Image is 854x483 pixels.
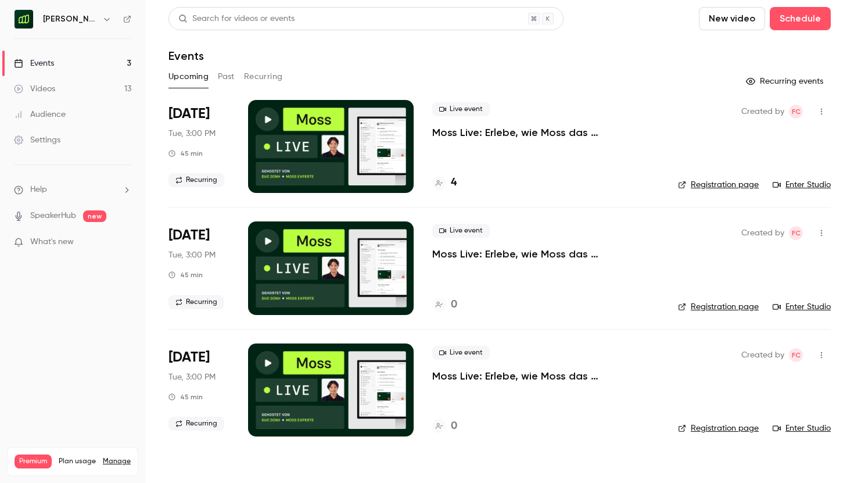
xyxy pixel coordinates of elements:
[451,175,457,191] h4: 4
[168,100,229,193] div: Oct 7 Tue, 3:00 PM (Europe/Berlin)
[30,236,74,248] span: What's new
[168,371,216,383] span: Tue, 3:00 PM
[30,184,47,196] span: Help
[59,457,96,466] span: Plan usage
[30,210,76,222] a: SpeakerHub
[15,10,33,28] img: Moss (DE)
[773,301,831,313] a: Enter Studio
[168,49,204,63] h1: Events
[792,348,801,362] span: FC
[792,226,801,240] span: FC
[432,102,490,116] span: Live event
[432,346,490,360] span: Live event
[773,423,831,434] a: Enter Studio
[168,392,203,402] div: 45 min
[168,105,210,123] span: [DATE]
[168,226,210,245] span: [DATE]
[432,418,457,434] a: 0
[168,128,216,139] span: Tue, 3:00 PM
[678,301,759,313] a: Registration page
[432,297,457,313] a: 0
[117,237,131,248] iframe: Noticeable Trigger
[14,109,66,120] div: Audience
[14,58,54,69] div: Events
[168,149,203,158] div: 45 min
[14,83,55,95] div: Videos
[43,13,98,25] h6: [PERSON_NAME] ([GEOGRAPHIC_DATA])
[741,105,784,119] span: Created by
[678,179,759,191] a: Registration page
[678,423,759,434] a: Registration page
[168,295,224,309] span: Recurring
[789,105,803,119] span: Felicity Cator
[432,224,490,238] span: Live event
[432,126,659,139] a: Moss Live: Erlebe, wie Moss das Ausgabenmanagement automatisiert
[773,179,831,191] a: Enter Studio
[103,457,131,466] a: Manage
[741,72,831,91] button: Recurring events
[168,173,224,187] span: Recurring
[218,67,235,86] button: Past
[168,249,216,261] span: Tue, 3:00 PM
[168,417,224,431] span: Recurring
[451,297,457,313] h4: 0
[770,7,831,30] button: Schedule
[14,134,60,146] div: Settings
[168,67,209,86] button: Upcoming
[83,210,106,222] span: new
[14,184,131,196] li: help-dropdown-opener
[741,348,784,362] span: Created by
[168,348,210,367] span: [DATE]
[432,175,457,191] a: 4
[789,226,803,240] span: Felicity Cator
[699,7,765,30] button: New video
[15,455,52,468] span: Premium
[168,221,229,314] div: Nov 4 Tue, 3:00 PM (Europe/Berlin)
[789,348,803,362] span: Felicity Cator
[432,369,659,383] a: Moss Live: Erlebe, wie Moss das Ausgabenmanagement automatisiert
[432,247,659,261] a: Moss Live: Erlebe, wie Moss das Ausgabenmanagement automatisiert
[168,344,229,437] div: Dec 2 Tue, 3:00 PM (Europe/Berlin)
[244,67,283,86] button: Recurring
[451,418,457,434] h4: 0
[178,13,295,25] div: Search for videos or events
[741,226,784,240] span: Created by
[168,270,203,280] div: 45 min
[792,105,801,119] span: FC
